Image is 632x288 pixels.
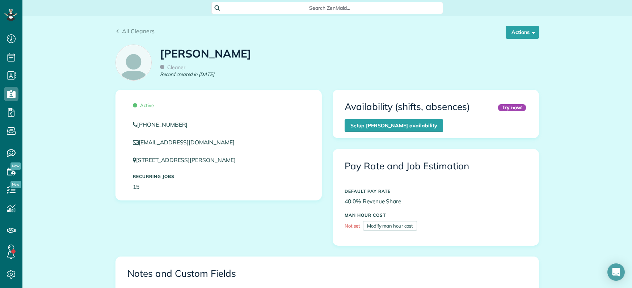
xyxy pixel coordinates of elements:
[133,120,304,129] a: [PHONE_NUMBER]
[345,119,443,132] a: Setup [PERSON_NAME] availability
[116,45,151,80] img: employee_icon-c2f8239691d896a72cdd9dc41cfb7b06f9d69bdd837a2ad469be8ff06ab05b5f.png
[345,102,470,112] h3: Availability (shifts, absences)
[345,213,527,217] h5: MAN HOUR COST
[160,64,185,71] span: Cleaner
[10,181,21,188] span: New
[133,139,241,146] a: [EMAIL_ADDRESS][DOMAIN_NAME]
[133,174,304,179] h5: Recurring Jobs
[133,102,154,108] span: Active
[160,48,251,60] h1: [PERSON_NAME]
[115,27,155,35] a: All Cleaners
[498,104,526,111] div: Try now!
[345,197,527,206] p: 40.0% Revenue Share
[122,27,155,35] span: All Cleaners
[345,223,360,229] span: Not set
[10,162,21,170] span: New
[345,161,527,171] h3: Pay Rate and Job Estimation
[607,263,625,281] div: Open Intercom Messenger
[127,268,527,279] h3: Notes and Custom Fields
[133,183,304,191] p: 15
[133,156,243,164] a: [STREET_ADDRESS][PERSON_NAME]
[506,26,539,39] button: Actions
[363,221,417,231] a: Modify man hour cost
[345,189,527,194] h5: DEFAULT PAY RATE
[160,71,214,78] em: Record created in [DATE]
